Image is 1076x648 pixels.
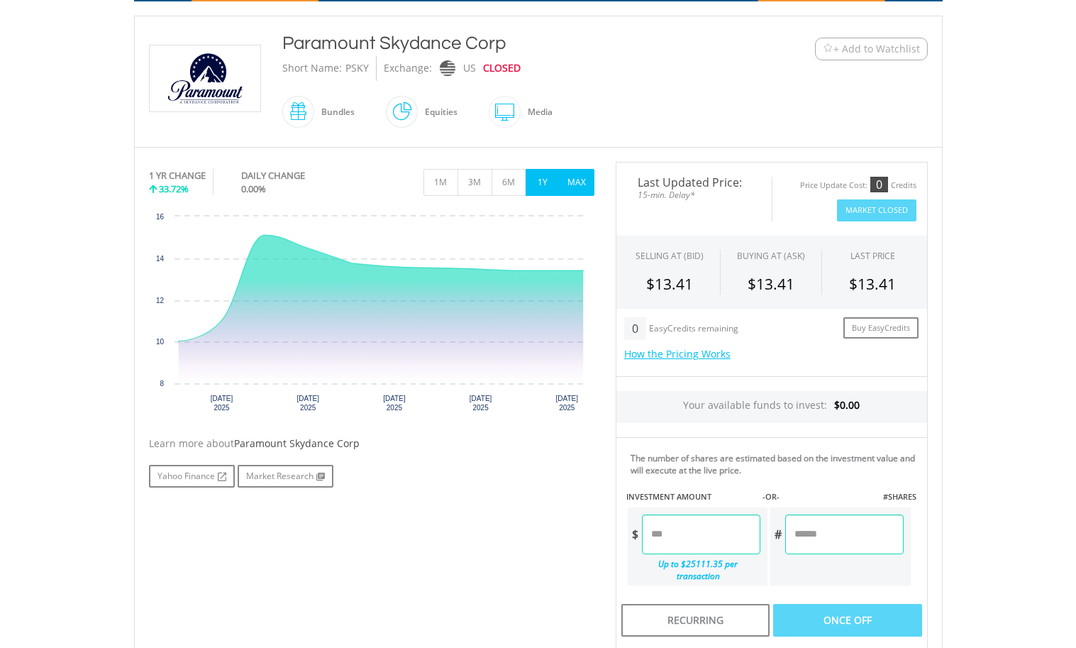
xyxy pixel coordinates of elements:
[159,182,189,195] span: 33.72%
[418,95,457,129] div: Equities
[748,274,794,294] span: $13.41
[737,250,805,262] span: BUYING AT (ASK)
[155,297,164,304] text: 12
[469,395,492,412] text: [DATE] 2025
[616,391,927,423] div: Your available funds to invest:
[834,398,860,412] span: $0.00
[624,317,646,340] div: 0
[234,436,360,450] span: Paramount Skydance Corp
[423,169,458,196] button: 1M
[457,169,492,196] button: 3M
[314,95,355,129] div: Bundles
[463,56,476,81] div: US
[770,515,785,554] div: #
[282,56,342,81] div: Short Name:
[210,395,233,412] text: [DATE] 2025
[628,515,642,554] div: $
[492,169,526,196] button: 6M
[241,169,353,182] div: DAILY CHANGE
[823,43,833,54] img: Watchlist
[384,56,432,81] div: Exchange:
[636,250,704,262] div: SELLING AT (BID)
[152,45,258,111] img: EQU.US.PSKY.png
[521,95,553,129] div: Media
[649,324,738,336] div: EasyCredits remaining
[626,491,711,503] label: INVESTMENT AMOUNT
[555,395,578,412] text: [DATE] 2025
[345,56,369,81] div: PSKY
[296,395,319,412] text: [DATE] 2025
[837,199,916,221] button: Market Closed
[628,554,761,586] div: Up to $25111.35 per transaction
[149,465,235,488] a: Yahoo Finance
[624,347,731,361] a: How the Pricing Works
[883,491,916,503] label: #SHARES
[815,38,928,60] button: Watchlist + Add to Watchlist
[627,177,761,188] span: Last Updated Price:
[850,250,895,262] div: LAST PRICE
[483,56,521,81] div: CLOSED
[560,169,594,196] button: MAX
[646,274,693,294] span: $13.41
[155,255,164,263] text: 14
[155,213,164,221] text: 16
[383,395,406,412] text: [DATE] 2025
[849,274,896,294] span: $13.41
[627,188,761,202] span: 15-min. Delay*
[439,60,455,77] img: nasdaq.png
[282,31,728,56] div: Paramount Skydance Corp
[843,317,919,339] a: Buy EasyCredits
[238,465,333,488] a: Market Research
[773,604,921,637] div: Once Off
[870,177,888,192] div: 0
[631,452,921,476] div: The number of shares are estimated based on the investment value and will execute at the live price.
[833,42,920,56] span: + Add to Watchlist
[241,182,266,195] span: 0.00%
[526,169,560,196] button: 1Y
[762,491,780,503] label: -OR-
[621,604,770,637] div: Recurring
[149,209,594,422] svg: Interactive chart
[149,436,594,451] div: Learn more about
[891,180,916,191] div: Credits
[149,169,206,182] div: 1 YR CHANGE
[160,380,164,388] text: 8
[149,209,594,422] div: Chart. Highcharts interactive chart.
[800,180,867,191] div: Price Update Cost:
[155,338,164,346] text: 10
